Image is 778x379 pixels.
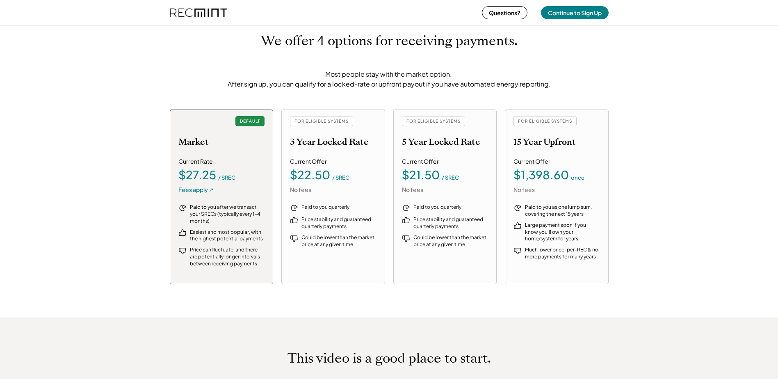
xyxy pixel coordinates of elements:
h2: Market [178,137,209,147]
div: / SREC [442,175,459,180]
div: / SREC [218,175,235,180]
div: Paid to you after we transact your SRECs (typically every 1-4 months) [190,204,265,224]
div: Price stability and guaranteed quarterly payments [413,216,488,230]
h2: 5 Year Locked Rate [402,137,480,147]
h2: 15 Year Upfront [513,137,576,147]
div: DEFAULT [235,116,265,126]
div: Current Offer [402,158,439,166]
div: $1,398.60 [513,169,569,180]
div: Could be lower than the market price at any given time [413,234,488,248]
div: Current Offer [290,158,327,166]
div: FOR ELIGIBLE SYSTEMS [290,116,353,126]
div: / SREC [332,175,349,180]
div: Paid to you as one lump sum, covering the next 15 years [525,204,600,218]
div: FOR ELIGIBLE SYSTEMS [402,116,465,126]
div: Much lower price-per-REC & no more payments for many years [525,247,600,260]
div: $27.25 [178,169,216,180]
div: Fees apply ↗ [178,186,214,194]
div: FOR ELIGIBLE SYSTEMS [513,116,577,126]
div: $22.50 [290,169,330,180]
button: Continue to Sign Up [541,6,609,19]
div: Current Rate [178,158,213,166]
div: $21.50 [402,169,440,180]
div: No fees [290,186,311,194]
div: Most people stay with the market option. After sign up, you can qualify for a locked-rate or upfr... [225,69,553,89]
div: No fees [513,186,535,194]
div: No fees [402,186,423,194]
h2: 3 Year Locked Rate [290,137,369,147]
div: Large payment soon if you know you'll own your home/system for years [525,222,600,242]
button: Questions? [482,6,527,19]
div: Paid to you quarterly [413,204,488,211]
h1: We offer 4 options for receiving payments. [261,33,518,49]
div: Easiest and most popular, with the highest potential payments [190,229,265,243]
div: Current Offer [513,158,550,166]
h1: This video is a good place to start. [287,350,491,366]
div: Price can fluctuate, and there are potentially longer intervals between receiving payments [190,247,265,267]
div: Paid to you quarterly [301,204,376,211]
div: Could be lower than the market price at any given time [301,234,376,248]
img: recmint-logotype%403x%20%281%29.jpeg [170,2,227,23]
div: Price stability and guaranteed quarterly payments [301,216,376,230]
div: once [571,175,584,180]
